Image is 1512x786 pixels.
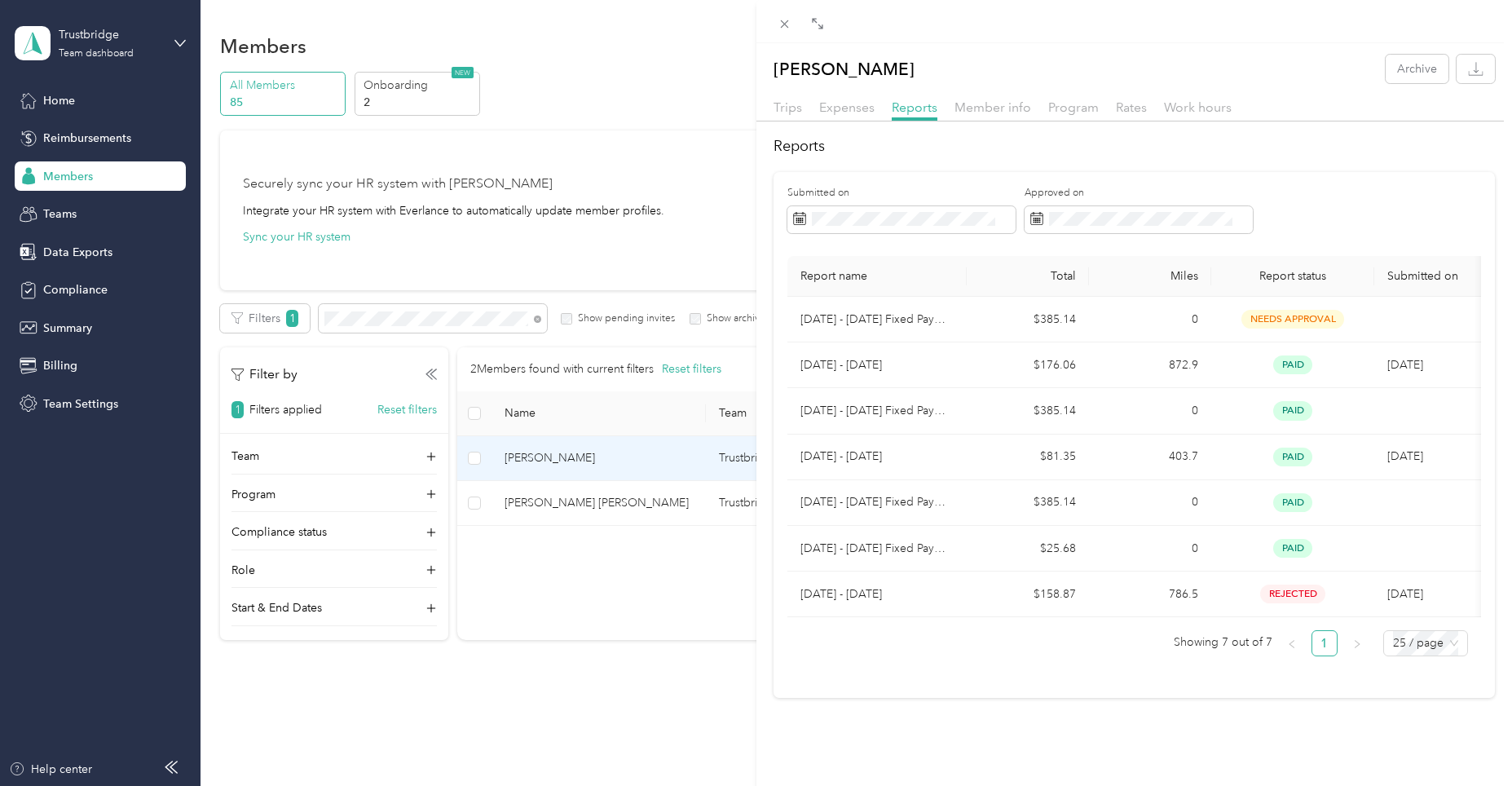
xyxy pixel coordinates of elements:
[1089,526,1211,572] td: 0
[1279,630,1305,656] button: left
[1102,269,1198,283] div: Miles
[1025,186,1253,201] label: Approved on
[1273,448,1312,466] span: paid
[800,493,954,511] p: [DATE] - [DATE] Fixed Payment
[1048,99,1099,115] span: Program
[1311,630,1338,656] li: 1
[954,99,1031,115] span: Member info
[1386,55,1448,83] button: Archive
[1421,695,1512,786] iframe: Everlance-gr Chat Button Frame
[980,269,1076,283] div: Total
[1312,631,1337,656] a: 1
[1273,493,1312,512] span: paid
[1224,269,1361,283] span: Report status
[1383,630,1468,656] div: Page Size
[800,311,954,329] p: [DATE] - [DATE] Fixed Payment
[1387,358,1423,372] span: [DATE]
[1279,630,1305,656] li: Previous Page
[1089,342,1211,388] td: 872.9
[967,572,1089,617] td: $158.87
[967,388,1089,434] td: $385.14
[1287,639,1297,649] span: left
[967,297,1089,342] td: $385.14
[787,186,1016,201] label: Submitted on
[774,55,915,83] p: [PERSON_NAME]
[1374,256,1497,297] th: Submitted on
[967,435,1089,480] td: $81.35
[1089,388,1211,434] td: 0
[800,585,954,603] p: [DATE] - [DATE]
[1174,630,1272,655] span: Showing 7 out of 7
[1164,99,1232,115] span: Work hours
[1273,355,1312,374] span: paid
[800,356,954,374] p: [DATE] - [DATE]
[967,342,1089,388] td: $176.06
[1116,99,1147,115] span: Rates
[1344,630,1370,656] button: right
[967,480,1089,526] td: $385.14
[1260,585,1325,603] span: rejected
[1089,297,1211,342] td: 0
[1241,310,1344,329] span: needs approval
[800,540,954,558] p: [DATE] - [DATE] Fixed Payment
[787,256,967,297] th: Report name
[800,402,954,420] p: [DATE] - [DATE] Fixed Payment
[967,526,1089,572] td: $25.68
[1089,480,1211,526] td: 0
[819,99,875,115] span: Expenses
[1273,401,1312,420] span: paid
[1273,539,1312,558] span: paid
[1352,639,1362,649] span: right
[1089,572,1211,617] td: 786.5
[774,99,802,115] span: Trips
[1387,587,1423,601] span: [DATE]
[892,99,937,115] span: Reports
[1393,631,1458,656] span: 25 / page
[1387,449,1423,463] span: [DATE]
[1344,630,1370,656] li: Next Page
[774,135,1496,157] h2: Reports
[800,448,954,466] p: [DATE] - [DATE]
[1089,435,1211,480] td: 403.7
